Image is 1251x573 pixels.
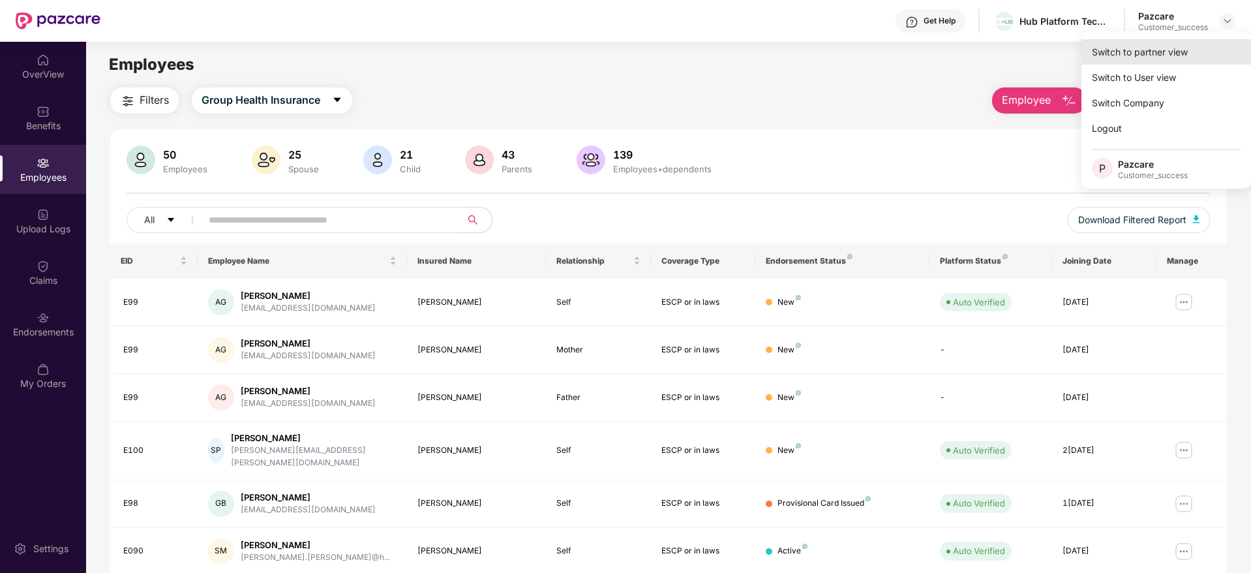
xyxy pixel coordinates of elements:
[1138,10,1208,22] div: Pazcare
[661,296,745,309] div: ESCP or in laws
[198,243,407,279] th: Employee Name
[1173,493,1194,514] img: manageButton
[332,95,342,106] span: caret-down
[29,542,72,555] div: Settings
[123,344,187,356] div: E99
[397,148,423,161] div: 21
[231,444,397,469] div: [PERSON_NAME][EMAIL_ADDRESS][PERSON_NAME][DOMAIN_NAME]
[1173,541,1194,562] img: manageButton
[1138,22,1208,33] div: Customer_success
[208,538,234,565] div: SM
[661,444,745,457] div: ESCP or in laws
[120,93,136,109] img: svg+xml;base64,PHN2ZyB4bWxucz0iaHR0cDovL3d3dy53My5vcmcvMjAwMC9zdmciIHdpZHRoPSIyNCIgaGVpZ2h0PSIyNC...
[37,260,50,273] img: svg+xml;base64,PHN2ZyBpZD0iQ2xhaW0iIHhtbG5zPSJodHRwOi8vd3d3LnczLm9yZy8yMDAwL3N2ZyIgd2lkdGg9IjIwIi...
[37,363,50,376] img: svg+xml;base64,PHN2ZyBpZD0iTXlfT3JkZXJzIiBkYXRhLW5hbWU9Ik15IE9yZGVycyIgeG1sbnM9Imh0dHA6Ly93d3cudz...
[417,497,536,510] div: [PERSON_NAME]
[208,256,387,266] span: Employee Name
[241,350,376,362] div: [EMAIL_ADDRESS][DOMAIN_NAME]
[1052,243,1156,279] th: Joining Date
[1063,344,1146,356] div: [DATE]
[929,374,1051,422] td: -
[905,16,918,29] img: svg+xml;base64,PHN2ZyBpZD0iSGVscC0zMngzMiIgeG1sbnM9Imh0dHA6Ly93d3cudzMub3JnLzIwMDAvc3ZnIiB3aWR0aD...
[953,444,1005,457] div: Auto Verified
[953,497,1005,510] div: Auto Verified
[109,55,194,74] span: Employees
[1063,497,1146,510] div: 1[DATE]
[1118,170,1188,181] div: Customer_success
[417,296,536,309] div: [PERSON_NAME]
[556,545,640,557] div: Self
[777,296,801,309] div: New
[417,444,536,457] div: [PERSON_NAME]
[241,290,376,302] div: [PERSON_NAME]
[796,443,801,448] img: svg+xml;base64,PHN2ZyB4bWxucz0iaHR0cDovL3d3dy53My5vcmcvMjAwMC9zdmciIHdpZHRoPSI4IiBoZWlnaHQ9IjgiIH...
[1156,243,1226,279] th: Manage
[363,146,392,174] img: svg+xml;base64,PHN2ZyB4bWxucz0iaHR0cDovL3d3dy53My5vcmcvMjAwMC9zdmciIHhtbG5zOnhsaW5rPSJodHRwOi8vd3...
[417,392,536,404] div: [PERSON_NAME]
[407,243,547,279] th: Insured Name
[166,215,175,226] span: caret-down
[144,213,155,227] span: All
[1173,292,1194,313] img: manageButton
[1081,116,1251,141] div: Logout
[14,542,27,555] img: svg+xml;base64,PHN2ZyBpZD0iU2V0dGluZy0yMHgyMCIgeG1sbnM9Imh0dHA6Ly93d3cudzMub3JnLzIwMDAvc3ZnIiB3aW...
[610,148,714,161] div: 139
[651,243,755,279] th: Coverage Type
[777,497,871,510] div: Provisional Card Issued
[556,344,640,356] div: Mother
[1099,161,1106,176] span: P
[241,539,390,551] div: [PERSON_NAME]
[286,148,322,161] div: 25
[1118,158,1188,170] div: Pazcare
[992,87,1087,114] button: Employee
[123,444,187,457] div: E100
[847,254,852,259] img: svg+xml;base64,PHN2ZyB4bWxucz0iaHR0cDovL3d3dy53My5vcmcvMjAwMC9zdmciIHdpZHRoPSI4IiBoZWlnaHQ9IjgiIH...
[1002,254,1008,259] img: svg+xml;base64,PHN2ZyB4bWxucz0iaHR0cDovL3d3dy53My5vcmcvMjAwMC9zdmciIHdpZHRoPSI4IiBoZWlnaHQ9IjgiIH...
[1063,296,1146,309] div: [DATE]
[1193,215,1199,223] img: svg+xml;base64,PHN2ZyB4bWxucz0iaHR0cDovL3d3dy53My5vcmcvMjAwMC9zdmciIHhtbG5zOnhsaW5rPSJodHRwOi8vd3...
[123,545,187,557] div: E090
[499,164,535,174] div: Parents
[37,54,50,67] img: svg+xml;base64,PHN2ZyBpZD0iSG9tZSIgeG1sbnM9Imh0dHA6Ly93d3cudzMub3JnLzIwMDAvc3ZnIiB3aWR0aD0iMjAiIG...
[995,18,1014,25] img: hub_logo_light.png
[241,397,376,410] div: [EMAIL_ADDRESS][DOMAIN_NAME]
[252,146,280,174] img: svg+xml;base64,PHN2ZyB4bWxucz0iaHR0cDovL3d3dy53My5vcmcvMjAwMC9zdmciIHhtbG5zOnhsaW5rPSJodHRwOi8vd3...
[802,544,807,549] img: svg+xml;base64,PHN2ZyB4bWxucz0iaHR0cDovL3d3dy53My5vcmcvMjAwMC9zdmciIHdpZHRoPSI4IiBoZWlnaHQ9IjgiIH...
[929,326,1051,374] td: -
[796,343,801,348] img: svg+xml;base64,PHN2ZyB4bWxucz0iaHR0cDovL3d3dy53My5vcmcvMjAwMC9zdmciIHdpZHRoPSI4IiBoZWlnaHQ9IjgiIH...
[417,344,536,356] div: [PERSON_NAME]
[796,295,801,300] img: svg+xml;base64,PHN2ZyB4bWxucz0iaHR0cDovL3d3dy53My5vcmcvMjAwMC9zdmciIHdpZHRoPSI4IiBoZWlnaHQ9IjgiIH...
[192,87,352,114] button: Group Health Insurancecaret-down
[661,545,745,557] div: ESCP or in laws
[1002,92,1051,108] span: Employee
[241,491,376,504] div: [PERSON_NAME]
[140,92,169,108] span: Filters
[208,337,234,363] div: AG
[777,344,801,356] div: New
[866,496,871,501] img: svg+xml;base64,PHN2ZyB4bWxucz0iaHR0cDovL3d3dy53My5vcmcvMjAwMC9zdmciIHdpZHRoPSI4IiBoZWlnaHQ9IjgiIH...
[777,444,801,457] div: New
[499,148,535,161] div: 43
[241,504,376,516] div: [EMAIL_ADDRESS][DOMAIN_NAME]
[1063,392,1146,404] div: [DATE]
[1063,545,1146,557] div: [DATE]
[556,392,640,404] div: Father
[110,87,179,114] button: Filters
[231,432,397,444] div: [PERSON_NAME]
[577,146,605,174] img: svg+xml;base64,PHN2ZyB4bWxucz0iaHR0cDovL3d3dy53My5vcmcvMjAwMC9zdmciIHhtbG5zOnhsaW5rPSJodHRwOi8vd3...
[397,164,423,174] div: Child
[37,311,50,324] img: svg+xml;base64,PHN2ZyBpZD0iRW5kb3JzZW1lbnRzIiB4bWxucz0iaHR0cDovL3d3dy53My5vcmcvMjAwMC9zdmciIHdpZH...
[127,146,155,174] img: svg+xml;base64,PHN2ZyB4bWxucz0iaHR0cDovL3d3dy53My5vcmcvMjAwMC9zdmciIHhtbG5zOnhsaW5rPSJodHRwOi8vd3...
[110,243,198,279] th: EID
[208,289,234,315] div: AG
[16,12,100,29] img: New Pazcare Logo
[417,545,536,557] div: [PERSON_NAME]
[610,164,714,174] div: Employees+dependents
[37,208,50,221] img: svg+xml;base64,PHN2ZyBpZD0iVXBsb2FkX0xvZ3MiIGRhdGEtbmFtZT0iVXBsb2FkIExvZ3MiIHhtbG5zPSJodHRwOi8vd3...
[661,344,745,356] div: ESCP or in laws
[953,544,1005,557] div: Auto Verified
[777,392,801,404] div: New
[123,296,187,309] div: E99
[556,296,640,309] div: Self
[661,392,745,404] div: ESCP or in laws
